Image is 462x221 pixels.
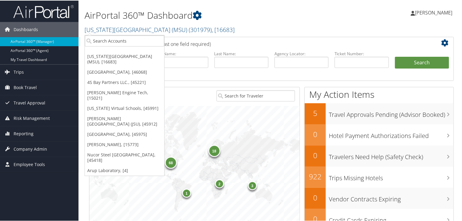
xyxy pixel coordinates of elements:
img: airportal-logo.png [13,4,74,18]
label: First Name: [154,50,208,56]
a: 922Trips Missing Hotels [305,166,454,187]
div: 2 [215,178,224,187]
h3: Travel Approvals Pending (Advisor Booked) [329,107,454,118]
div: 68 [165,156,177,168]
span: Company Admin [14,141,47,156]
span: Reporting [14,126,34,141]
h3: Vendor Contracts Expiring [329,191,454,203]
div: 18 [208,144,220,156]
a: Arup Laboratory, [4] [85,165,164,175]
a: 0Travelers Need Help (Safety Check) [305,145,454,166]
div: 3 [248,180,257,189]
h1: My Action Items [305,88,454,100]
label: Last Name: [214,50,268,56]
a: [PERSON_NAME] [411,3,458,21]
span: ( 301979 ) [189,25,212,33]
input: Search Accounts [85,35,164,46]
h3: Travelers Need Help (Safety Check) [329,149,454,161]
span: Trips [14,64,24,79]
a: [GEOGRAPHIC_DATA], [45975] [85,129,164,139]
a: 5Travel Approvals Pending (Advisor Booked) [305,103,454,124]
a: [US_STATE] Virtual Schools, [45991] [85,103,164,113]
a: [PERSON_NAME] Engine Tech, [15021] [85,87,164,103]
a: 4S Bay Partners LLC., [45221] [85,77,164,87]
span: Employee Tools [14,156,45,171]
a: [PERSON_NAME], [15773] [85,139,164,149]
h3: Trips Missing Hotels [329,170,454,182]
span: Travel Approval [14,95,45,110]
span: Dashboards [14,21,38,37]
h3: Hotel Payment Authorizations Failed [329,128,454,139]
label: Agency Locator: [274,50,329,56]
h2: 5 [305,107,326,118]
input: Search for Traveler [217,90,295,101]
a: [US_STATE][GEOGRAPHIC_DATA] (MSU) [85,25,235,33]
h1: AirPortal 360™ Dashboard [85,8,334,21]
div: 1 [182,188,191,197]
span: [PERSON_NAME] [415,9,452,15]
a: 0Vendor Contracts Expiring [305,187,454,208]
h2: Airtinerary Lookup [94,37,419,48]
label: Ticket Number: [335,50,389,56]
h2: 0 [305,150,326,160]
span: Risk Management [14,110,50,125]
h2: 0 [305,192,326,202]
a: [US_STATE][GEOGRAPHIC_DATA] (MSU), [16683] [85,51,164,66]
a: [PERSON_NAME][GEOGRAPHIC_DATA] (JSU), [45912] [85,113,164,129]
a: 0Hotel Payment Authorizations Failed [305,124,454,145]
a: Nucor Steel [GEOGRAPHIC_DATA], [45418] [85,149,164,165]
button: Search [395,56,449,68]
h2: 0 [305,129,326,139]
span: Book Travel [14,79,37,94]
h2: 922 [305,171,326,181]
span: (at least one field required) [153,40,211,47]
a: [GEOGRAPHIC_DATA], [46068] [85,66,164,77]
span: , [ 16683 ] [212,25,235,33]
